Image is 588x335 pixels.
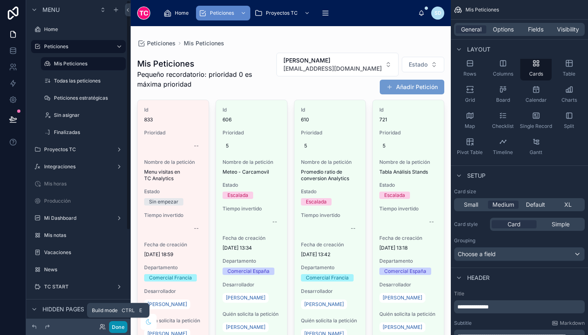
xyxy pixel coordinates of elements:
[492,123,514,130] span: Checklist
[520,123,552,130] span: Single Record
[109,321,127,333] button: Done
[31,263,126,276] a: News
[42,305,84,313] span: Hidden pages
[44,198,124,204] label: Producción
[454,300,585,313] div: scrollable content
[467,274,490,282] span: Header
[553,108,585,133] button: Split
[552,320,585,326] a: Markdown
[31,160,126,173] a: Integraciones
[31,229,126,242] a: Mis notas
[487,134,519,159] button: Timeline
[465,7,499,13] span: Mis Peticiones
[520,82,552,107] button: Calendar
[92,307,118,314] span: Build mode
[44,249,124,256] label: Vacaciones
[41,92,126,105] a: Peticiones estratégicas
[465,123,475,130] span: Map
[434,10,441,16] span: SD
[137,307,144,314] span: E
[464,201,478,209] span: Small
[31,143,126,156] a: Proyectos TC
[44,26,124,33] label: Home
[563,71,575,77] span: Table
[44,266,124,273] label: News
[266,10,298,16] span: Proyectos TC
[454,82,486,107] button: Grid
[457,149,483,156] span: Pivot Table
[552,220,570,228] span: Simple
[553,56,585,80] button: Table
[54,78,124,84] label: Todas las peticiones
[492,201,514,209] span: Medium
[44,232,124,239] label: Mis notas
[41,74,126,87] a: Todas las peticiones
[31,177,126,190] a: Mis horas
[528,25,543,33] span: Fields
[42,6,60,14] span: Menu
[44,284,113,290] label: TC START
[44,181,124,187] label: Mis horas
[461,25,481,33] span: General
[454,237,475,244] label: Grouping
[493,71,513,77] span: Columns
[496,97,510,103] span: Board
[31,40,126,53] a: Peticiones
[31,280,126,293] a: TC START
[454,188,476,195] label: Card size
[54,60,121,67] label: Mis Peticiones
[161,6,194,20] a: Home
[121,306,136,315] span: Ctrl
[454,134,486,159] button: Pivot Table
[487,108,519,133] button: Checklist
[564,123,574,130] span: Split
[44,215,113,221] label: Mi Dashboard
[520,134,552,159] button: Gantt
[175,10,189,16] span: Home
[454,221,487,228] label: Card style
[564,201,572,209] span: XL
[454,320,472,326] label: Subtitle
[463,71,476,77] span: Rows
[467,45,490,54] span: Layout
[54,112,124,118] label: Sin asignar
[561,97,577,103] span: Charts
[530,149,542,156] span: Gantt
[31,212,126,225] a: Mi Dashboard
[31,194,126,208] a: Producción
[210,10,234,16] span: Peticiones
[493,149,513,156] span: Timeline
[454,108,486,133] button: Map
[196,6,250,20] a: Peticiones
[41,126,126,139] a: Finalizadas
[31,23,126,36] a: Home
[454,56,486,80] button: Rows
[44,163,113,170] label: Integraciones
[54,95,124,101] label: Peticiones estratégicas
[41,109,126,122] a: Sin asignar
[252,6,314,20] a: Proyectos TC
[31,297,126,310] a: Vales
[508,220,521,228] span: Card
[553,82,585,107] button: Charts
[454,290,585,297] label: Title
[54,129,124,136] label: Finalizadas
[467,172,486,180] span: Setup
[560,320,585,326] span: Markdown
[557,25,579,33] span: Visibility
[454,247,585,261] button: Choose a field
[454,248,584,261] div: Choose a field
[31,246,126,259] a: Vacaciones
[526,97,547,103] span: Calendar
[487,56,519,80] button: Columns
[526,201,545,209] span: Default
[465,97,475,103] span: Grid
[520,108,552,133] button: Single Record
[44,43,109,50] label: Peticiones
[493,25,514,33] span: Options
[529,71,543,77] span: Cards
[487,82,519,107] button: Board
[520,56,552,80] button: Cards
[157,4,418,22] div: scrollable content
[137,7,150,20] img: App logo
